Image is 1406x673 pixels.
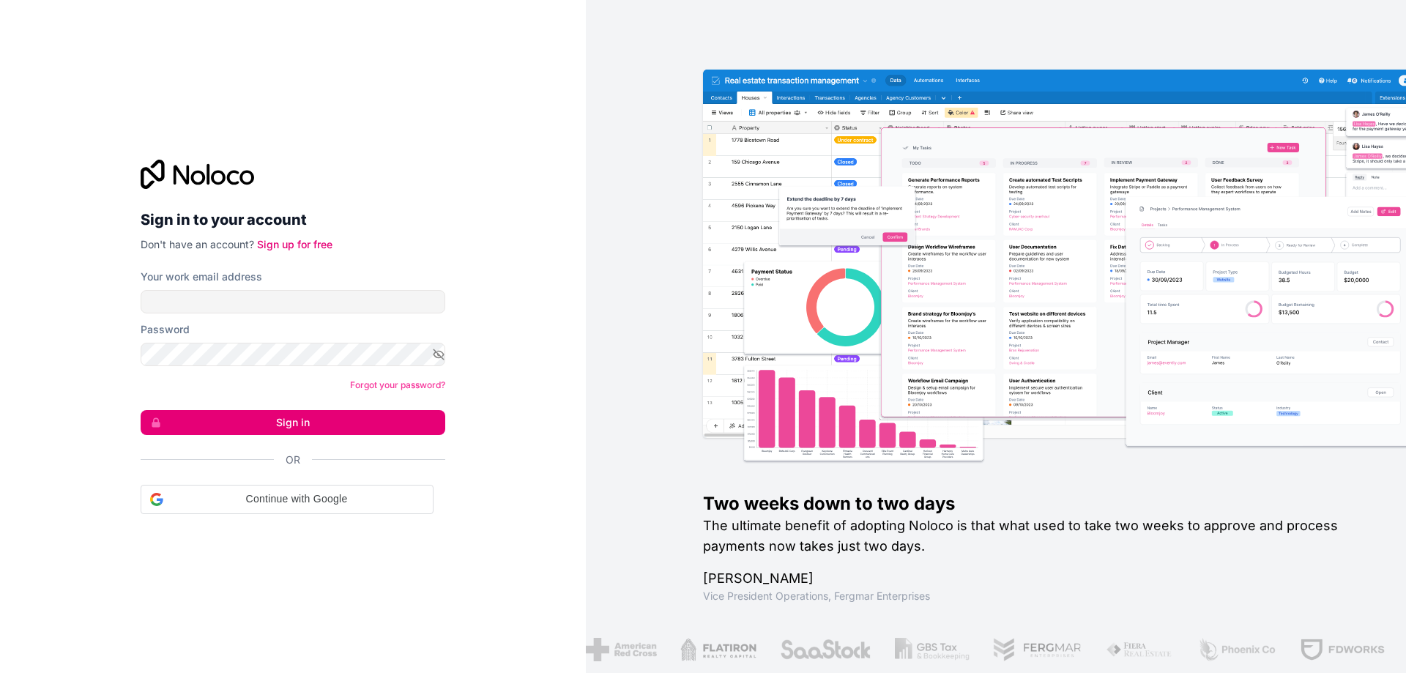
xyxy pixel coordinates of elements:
span: Or [286,453,300,467]
img: /assets/fdworks-Bi04fVtw.png [1299,638,1385,661]
img: /assets/american-red-cross-BAupjrZR.png [585,638,656,661]
a: Sign up for free [257,238,332,250]
img: /assets/saastock-C6Zbiodz.png [779,638,871,661]
label: Password [141,322,190,337]
h2: Sign in to your account [141,207,445,233]
div: Continue with Google [141,485,434,514]
img: /assets/flatiron-C8eUkumj.png [680,638,756,661]
h1: Vice President Operations , Fergmar Enterprises [703,589,1359,603]
span: Don't have an account? [141,238,254,250]
input: Email address [141,290,445,313]
input: Password [141,343,445,366]
img: /assets/fergmar-CudnrXN5.png [992,638,1082,661]
img: /assets/fiera-fwj2N5v4.png [1105,638,1174,661]
h1: [PERSON_NAME] [703,568,1359,589]
img: /assets/gbstax-C-GtDUiK.png [894,638,969,661]
label: Your work email address [141,269,262,284]
span: Continue with Google [169,491,424,507]
h1: Two weeks down to two days [703,492,1359,516]
a: Forgot your password? [350,379,445,390]
img: /assets/phoenix-BREaitsQ.png [1197,638,1276,661]
button: Sign in [141,410,445,435]
h2: The ultimate benefit of adopting Noloco is that what used to take two weeks to approve and proces... [703,516,1359,557]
